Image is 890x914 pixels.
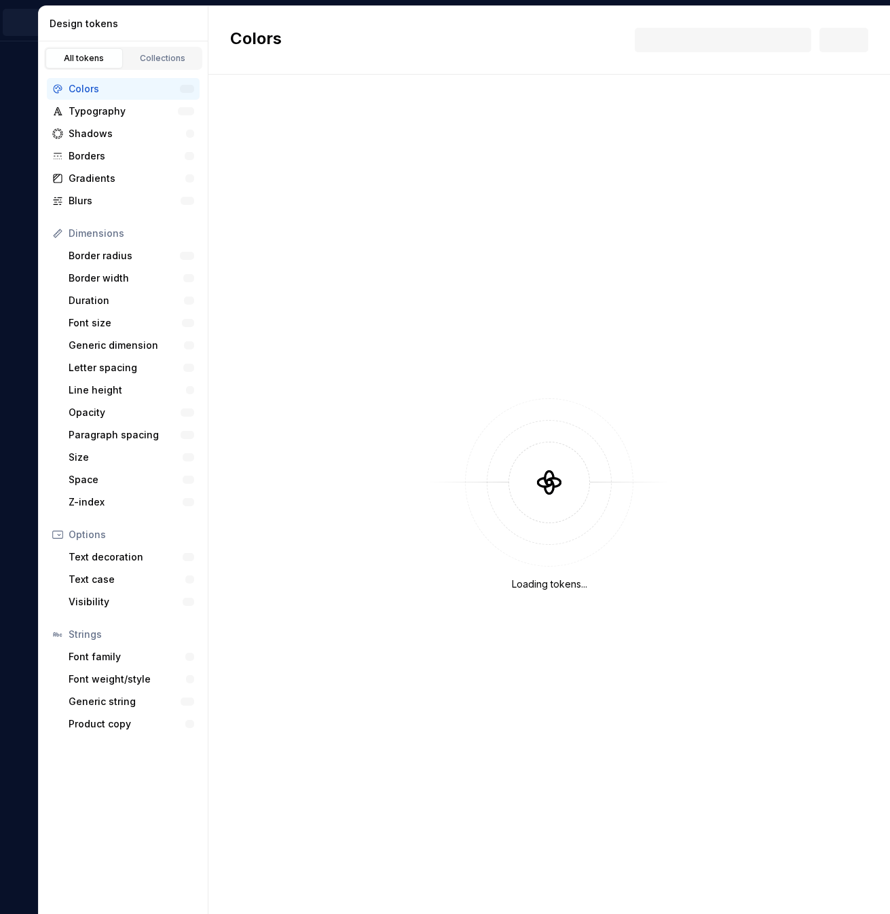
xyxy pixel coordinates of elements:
div: Loading tokens... [512,577,587,591]
div: Gradients [69,172,185,185]
a: Text decoration [63,546,200,568]
div: Borders [69,149,185,163]
div: Font family [69,650,185,664]
a: Typography [47,100,200,122]
a: Duration [63,290,200,311]
div: Space [69,473,183,487]
a: Product copy [63,713,200,735]
div: Text decoration [69,550,183,564]
a: Z-index [63,491,200,513]
div: Dimensions [69,227,194,240]
a: Opacity [63,402,200,423]
div: Line height [69,383,186,397]
div: All tokens [50,53,118,64]
div: Blurs [69,194,181,208]
div: Letter spacing [69,361,183,375]
a: Letter spacing [63,357,200,379]
div: Generic string [69,695,181,708]
div: Z-index [69,495,183,509]
div: Generic dimension [69,339,184,352]
a: Size [63,446,200,468]
div: Border width [69,271,183,285]
a: Blurs [47,190,200,212]
div: Size [69,451,183,464]
div: Options [69,528,194,541]
a: Space [63,469,200,491]
div: Strings [69,628,194,641]
div: Font weight/style [69,672,186,686]
div: Visibility [69,595,183,609]
div: Paragraph spacing [69,428,181,442]
a: Border radius [63,245,200,267]
div: Typography [69,104,178,118]
div: Font size [69,316,182,330]
div: Border radius [69,249,180,263]
a: Font family [63,646,200,668]
a: Colors [47,78,200,100]
a: Font weight/style [63,668,200,690]
div: Opacity [69,406,181,419]
a: Line height [63,379,200,401]
div: Design tokens [50,17,202,31]
a: Border width [63,267,200,289]
a: Generic string [63,691,200,712]
div: Collections [129,53,197,64]
div: Product copy [69,717,185,731]
h2: Colors [230,28,282,52]
a: Font size [63,312,200,334]
a: Borders [47,145,200,167]
a: Text case [63,569,200,590]
a: Gradients [47,168,200,189]
div: Duration [69,294,184,307]
a: Paragraph spacing [63,424,200,446]
div: Shadows [69,127,186,140]
a: Visibility [63,591,200,613]
div: Colors [69,82,180,96]
div: Text case [69,573,185,586]
a: Shadows [47,123,200,145]
a: Generic dimension [63,335,200,356]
